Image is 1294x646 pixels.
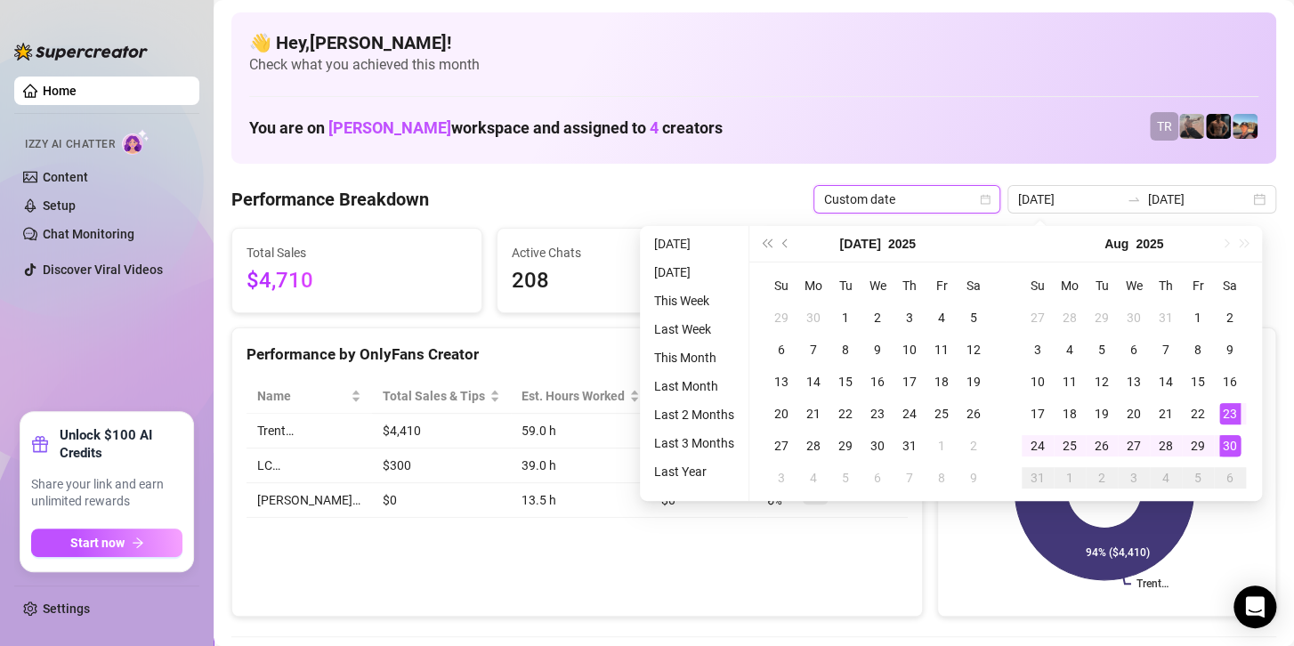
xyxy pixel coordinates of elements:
td: 2025-08-05 [829,462,861,494]
span: gift [31,435,49,453]
div: 30 [1123,307,1144,328]
div: 13 [1123,371,1144,392]
th: Su [1022,270,1054,302]
div: 2 [1091,467,1112,489]
td: Trent… [247,414,372,448]
div: 17 [899,371,920,392]
td: 2025-07-27 [1022,302,1054,334]
td: 2025-08-23 [1214,398,1246,430]
li: [DATE] [647,233,741,254]
td: 2025-08-30 [1214,430,1246,462]
div: 8 [835,339,856,360]
span: Start now [70,536,125,550]
div: 28 [1155,435,1177,456]
input: End date [1148,190,1250,209]
span: arrow-right [132,537,144,549]
div: 7 [899,467,920,489]
td: 2025-09-05 [1182,462,1214,494]
div: 15 [835,371,856,392]
button: Choose a month [1104,226,1128,262]
td: 2025-07-02 [861,302,894,334]
td: 2025-08-07 [1150,334,1182,366]
td: 2025-08-16 [1214,366,1246,398]
div: 18 [931,371,952,392]
td: 2025-07-09 [861,334,894,366]
th: Su [765,270,797,302]
span: 4 [650,118,659,137]
td: 59.0 h [511,414,651,448]
td: 2025-08-03 [765,462,797,494]
td: 2025-07-28 [797,430,829,462]
span: $4,710 [247,264,467,298]
div: 5 [835,467,856,489]
span: 208 [512,264,732,298]
a: Setup [43,198,76,213]
th: Mo [1054,270,1086,302]
span: Total Sales & Tips [383,386,486,406]
td: 2025-08-07 [894,462,926,494]
td: 2025-07-31 [1150,302,1182,334]
td: 2025-07-21 [797,398,829,430]
td: 2025-07-19 [958,366,990,398]
td: 2025-08-31 [1022,462,1054,494]
a: Home [43,84,77,98]
span: Total Sales [247,243,467,262]
div: 5 [963,307,984,328]
div: 30 [1219,435,1241,456]
div: 9 [867,339,888,360]
td: 2025-08-09 [1214,334,1246,366]
td: 2025-08-12 [1086,366,1118,398]
td: 2025-07-28 [1054,302,1086,334]
div: 10 [1027,371,1048,392]
td: 2025-08-03 [1022,334,1054,366]
td: 2025-08-01 [1182,302,1214,334]
div: 4 [1059,339,1080,360]
td: 2025-07-13 [765,366,797,398]
div: 1 [1187,307,1209,328]
span: swap-right [1127,192,1141,206]
button: Choose a year [1136,226,1163,262]
a: Settings [43,602,90,616]
td: 2025-08-29 [1182,430,1214,462]
li: Last Year [647,461,741,482]
th: Th [894,270,926,302]
div: 22 [835,403,856,424]
td: [PERSON_NAME]… [247,483,372,518]
td: 2025-08-09 [958,462,990,494]
div: 7 [803,339,824,360]
th: Sa [1214,270,1246,302]
td: 2025-07-23 [861,398,894,430]
span: Izzy AI Chatter [25,136,115,153]
td: 2025-08-18 [1054,398,1086,430]
div: 6 [1123,339,1144,360]
td: 2025-08-01 [926,430,958,462]
td: 2025-08-14 [1150,366,1182,398]
div: 29 [1187,435,1209,456]
td: $4,410 [372,414,511,448]
td: 2025-08-27 [1118,430,1150,462]
td: 2025-08-24 [1022,430,1054,462]
div: 25 [1059,435,1080,456]
td: 2025-08-08 [1182,334,1214,366]
div: 1 [931,435,952,456]
td: LC… [247,448,372,483]
div: Performance by OnlyFans Creator [247,343,908,367]
div: 30 [803,307,824,328]
div: 30 [867,435,888,456]
td: 2025-07-12 [958,334,990,366]
div: 8 [931,467,952,489]
div: 9 [963,467,984,489]
div: 16 [867,371,888,392]
div: 3 [1123,467,1144,489]
td: 2025-07-26 [958,398,990,430]
div: 25 [931,403,952,424]
div: 31 [1027,467,1048,489]
span: Share your link and earn unlimited rewards [31,476,182,511]
div: 3 [1027,339,1048,360]
td: 2025-07-10 [894,334,926,366]
td: 2025-07-08 [829,334,861,366]
div: 23 [867,403,888,424]
button: Start nowarrow-right [31,529,182,557]
th: Name [247,379,372,414]
div: 29 [771,307,792,328]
